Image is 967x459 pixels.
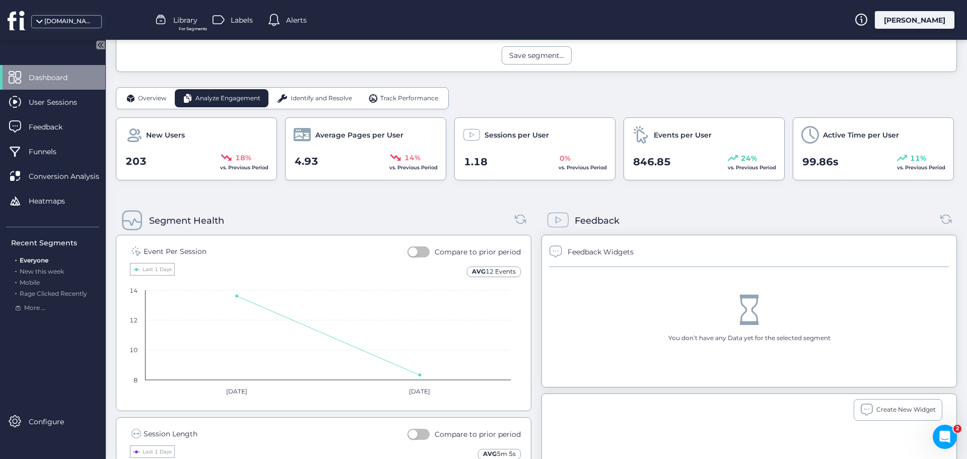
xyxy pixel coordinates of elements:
[173,15,197,26] span: Library
[910,153,926,164] span: 11%
[467,267,521,277] div: AVG
[291,94,352,103] span: Identify and Resolve
[129,287,137,294] text: 14
[575,214,619,228] div: Feedback
[286,15,307,26] span: Alerts
[143,448,172,455] text: Last 1 Days
[125,154,147,169] span: 203
[195,94,260,103] span: Analyze Engagement
[875,11,954,29] div: [PERSON_NAME]
[29,146,72,157] span: Funnels
[20,279,40,286] span: Mobile
[29,416,79,427] span: Configure
[29,72,83,83] span: Dashboard
[15,277,17,286] span: .
[560,153,571,164] span: 0%
[149,214,224,228] div: Segment Health
[235,152,251,163] span: 18%
[728,164,776,171] span: vs. Previous Period
[138,94,167,103] span: Overview
[509,50,564,61] div: Save segment...
[29,171,114,182] span: Conversion Analysis
[231,15,253,26] span: Labels
[315,129,403,141] span: Average Pages per User
[497,450,516,457] span: 5m 5s
[144,428,197,439] div: Session Length
[953,425,961,433] span: 2
[15,254,17,264] span: .
[44,17,95,26] div: [DOMAIN_NAME]
[226,387,247,395] text: [DATE]
[486,268,516,275] span: 12 Events
[29,195,80,207] span: Heatmaps
[144,246,206,257] div: Event Per Session
[129,316,137,324] text: 12
[380,94,438,103] span: Track Performance
[435,429,521,440] div: Compare to prior period
[179,26,207,32] span: For Segments
[876,405,936,415] span: Create New Widget
[823,129,899,141] span: Active Time per User
[29,121,78,133] span: Feedback
[435,246,521,257] div: Compare to prior period
[568,246,634,257] div: Feedback Widgets
[464,154,488,170] span: 1.18
[133,376,137,384] text: 8
[741,153,757,164] span: 24%
[20,268,64,275] span: New this week
[485,129,549,141] span: Sessions per User
[20,256,48,264] span: Everyone
[933,425,957,449] iframe: Intercom live chat
[15,266,17,275] span: .
[220,164,268,171] span: vs. Previous Period
[389,164,438,171] span: vs. Previous Period
[146,129,185,141] span: New Users
[559,164,607,171] span: vs. Previous Period
[668,334,831,343] div: You don’t have any Data yet for the selected segment
[409,387,431,395] text: [DATE]
[404,152,421,163] span: 14%
[295,154,318,169] span: 4.93
[129,346,137,354] text: 10
[20,290,87,297] span: Rage Clicked Recently
[802,154,839,170] span: 99.86s
[29,97,92,108] span: User Sessions
[654,129,712,141] span: Events per User
[15,288,17,297] span: .
[11,237,99,248] div: Recent Segments
[897,164,945,171] span: vs. Previous Period
[24,303,46,313] span: More ...
[143,266,172,273] text: Last 1 Days
[633,154,671,170] span: 846.85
